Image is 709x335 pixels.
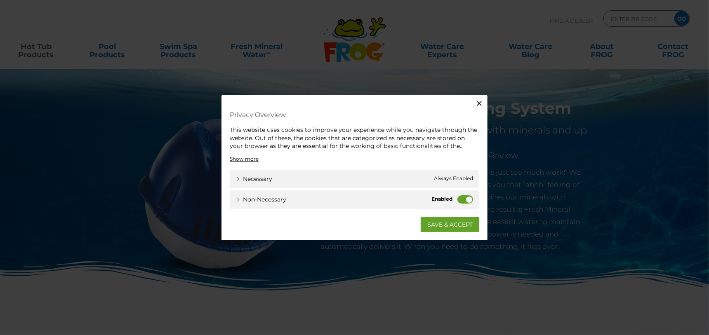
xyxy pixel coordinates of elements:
[434,174,473,183] span: Always Enabled
[236,195,286,204] a: Non-necessary
[230,155,259,162] a: Show more
[236,174,272,183] a: Necessary
[421,217,479,232] a: SAVE & ACCEPT
[230,108,479,122] h4: Privacy Overview
[230,126,479,150] div: This website uses cookies to improve your experience while you navigate through the website. Out ...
